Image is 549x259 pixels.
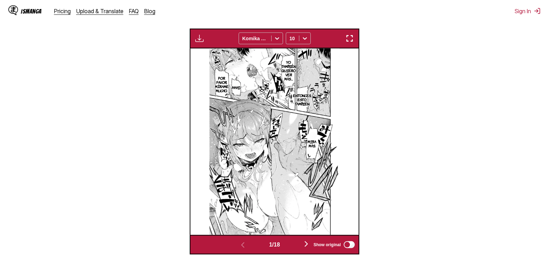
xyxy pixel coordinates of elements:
img: Previous page [239,241,247,249]
p: Entonces, esto también. [292,92,313,107]
p: Por favor, mírame mucho. [214,75,230,94]
img: IsManga Logo [8,6,18,15]
img: Sign out [534,8,541,15]
a: FAQ [129,8,139,15]
img: Download translated images [195,34,204,43]
div: IsManga [21,8,42,15]
a: Blog [144,8,155,15]
input: Show original [344,241,355,248]
a: IsManga LogoIsManga [8,6,54,17]
p: Yo también quiero ver más… [280,59,297,82]
a: Pricing [54,8,71,15]
img: Manga Panel [209,49,340,235]
p: Mira más. [306,138,318,149]
button: Sign In [515,8,541,15]
span: Show original [314,242,341,247]
span: 1 / 18 [269,242,280,248]
a: Upload & Translate [76,8,123,15]
img: Next page [302,240,310,248]
img: Enter fullscreen [345,34,354,43]
p: ¡Hahi! [230,84,242,91]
